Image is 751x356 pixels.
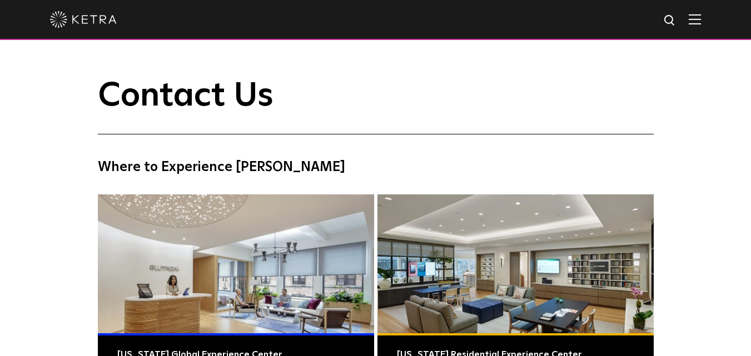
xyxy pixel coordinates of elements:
[663,14,677,28] img: search icon
[689,14,701,24] img: Hamburger%20Nav.svg
[98,78,654,134] h1: Contact Us
[98,194,374,333] img: Commercial Photo@2x
[377,194,654,333] img: Residential Photo@2x
[50,11,117,28] img: ketra-logo-2019-white
[98,157,654,178] h4: Where to Experience [PERSON_NAME]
